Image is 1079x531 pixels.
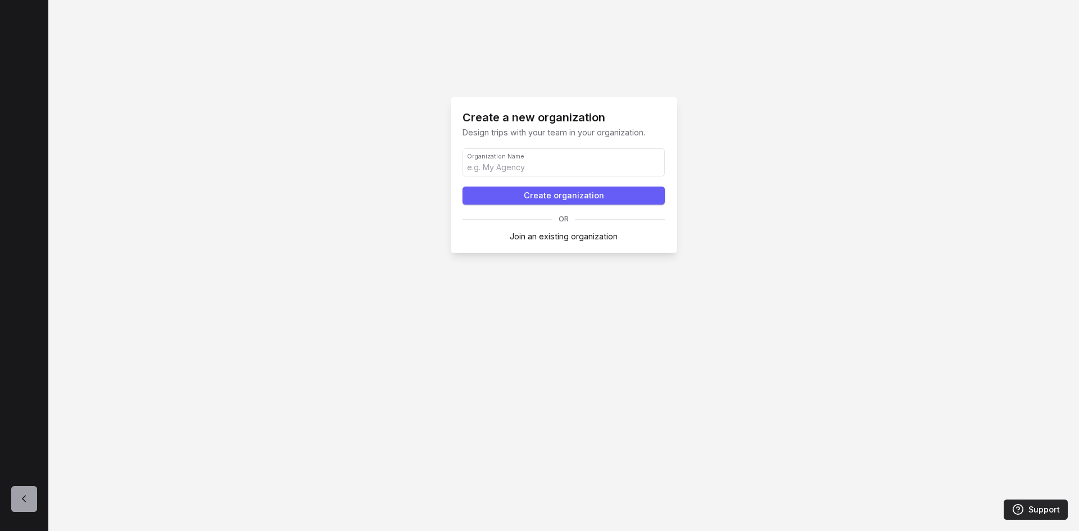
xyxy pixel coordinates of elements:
button: Create organization [463,187,665,205]
span: OR [559,216,569,223]
h1: Create a new organization [463,110,665,126]
input: Organization Name [463,149,664,176]
span: Support [1028,503,1060,516]
p: Design trips with your team in your organization. [463,126,665,139]
a: Join an existing organization [510,232,618,241]
a: Support [1004,500,1068,520]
